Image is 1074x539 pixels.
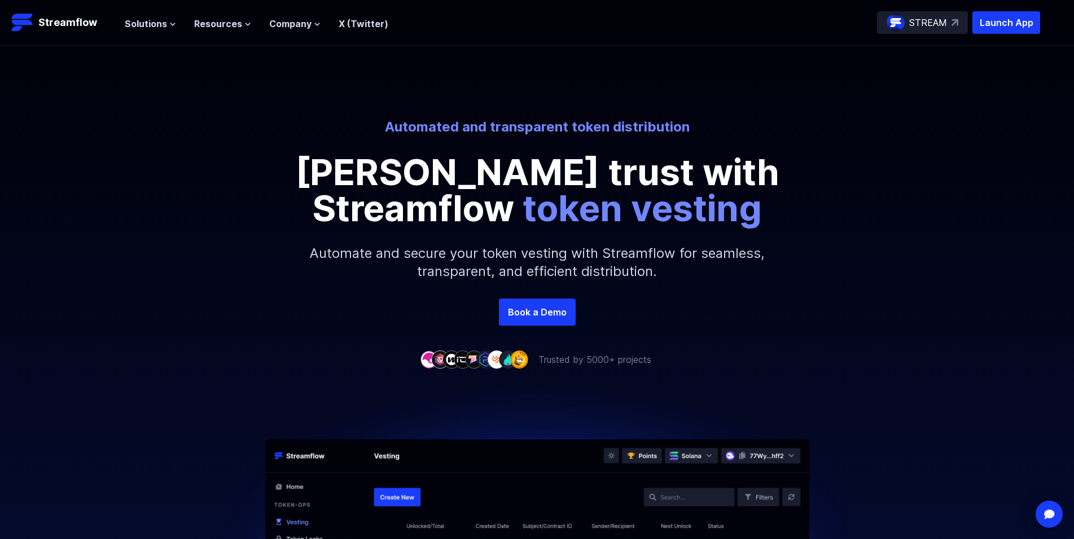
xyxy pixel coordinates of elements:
a: Streamflow [11,11,113,34]
img: top-right-arrow.svg [952,19,958,26]
img: Streamflow Logo [11,11,34,34]
a: Book a Demo [499,299,576,326]
p: Automate and secure your token vesting with Streamflow for seamless, transparent, and efficient d... [295,226,780,299]
span: token vesting [523,186,762,230]
p: Automated and transparent token distribution [225,118,850,136]
img: company-7 [488,350,506,368]
img: company-4 [454,350,472,368]
button: Resources [194,17,251,30]
img: company-9 [510,350,528,368]
p: Trusted by 5000+ projects [538,353,651,366]
span: Solutions [125,17,167,30]
img: company-3 [442,350,461,368]
img: company-6 [476,350,494,368]
img: streamflow-logo-circle.png [887,14,905,32]
button: Solutions [125,17,176,30]
a: STREAM [877,11,968,34]
span: Company [269,17,312,30]
button: Company [269,17,321,30]
img: company-5 [465,350,483,368]
img: company-2 [431,350,449,368]
p: Streamflow [38,15,97,30]
div: Open Intercom Messenger [1036,501,1063,528]
a: X (Twitter) [339,18,388,29]
p: [PERSON_NAME] trust with Streamflow [283,154,791,226]
button: Launch App [972,11,1040,34]
span: Resources [194,17,242,30]
img: company-1 [420,350,438,368]
p: STREAM [909,16,947,29]
img: company-8 [499,350,517,368]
